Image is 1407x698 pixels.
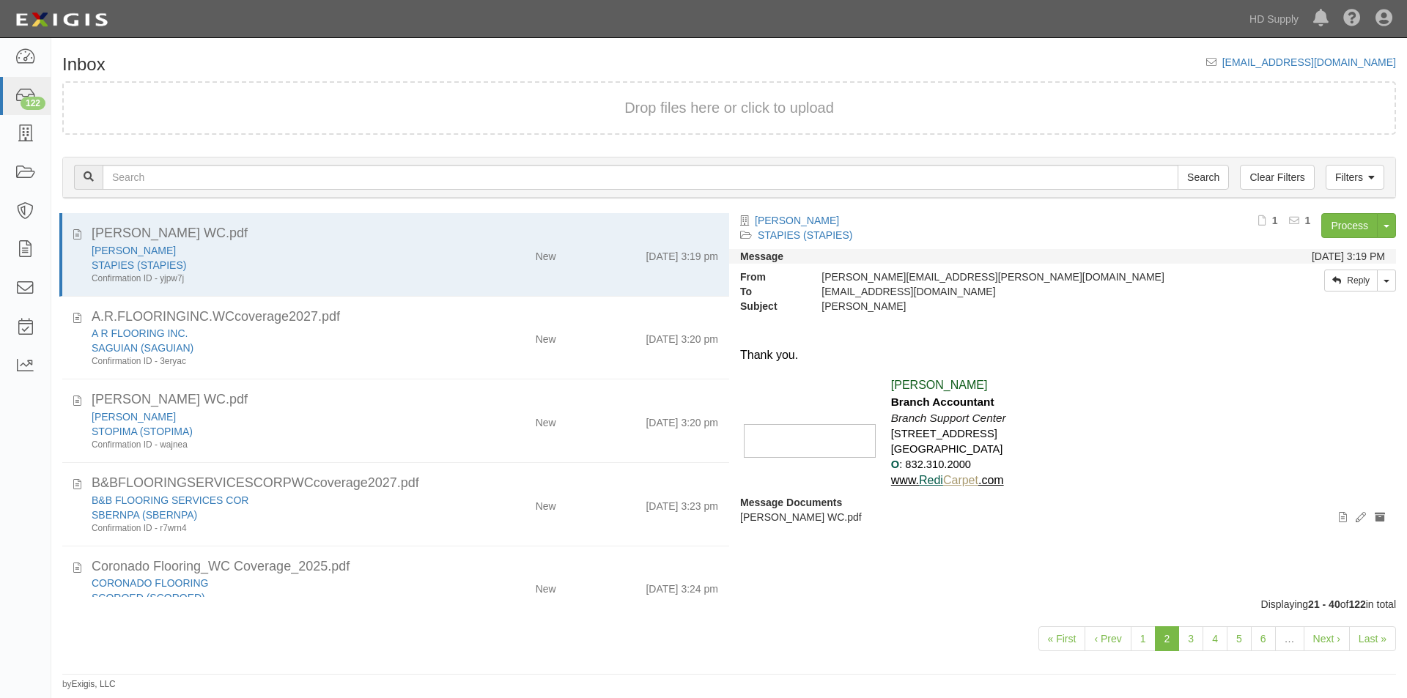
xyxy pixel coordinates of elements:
div: STAPIES (STAPIES) [92,258,448,272]
a: CORONADO FLOORING [92,577,208,589]
b: 1 [1272,215,1278,226]
div: A R FLOORING INC. [92,326,448,341]
a: [PERSON_NAME] [755,215,839,226]
b: Branch Accountant [891,396,994,408]
a: .com [978,474,1004,486]
div: CORONADO FLOORING [92,576,448,590]
a: Carpet [943,474,978,486]
div: SCOROED (SCOROED) [92,590,448,605]
b: O [891,458,899,470]
div: B&BFLOORINGSERVICESCORPWCcoverage2027.pdf [92,474,718,493]
button: Drop files here or click to upload [624,97,834,119]
a: … [1275,626,1304,651]
a: « First [1038,626,1086,651]
input: Search [1178,165,1229,190]
a: STAPIES (STAPIES) [92,259,186,271]
div: [PERSON_NAME][EMAIL_ADDRESS][PERSON_NAME][DOMAIN_NAME] [810,270,1218,284]
div: Confirmation ID - yjpw7j [92,272,448,285]
strong: Message [740,250,783,262]
i: Archive document [1375,513,1385,523]
div: B&B FLOORING SERVICES COR [92,493,448,508]
h1: Inbox [62,55,106,74]
div: New [536,493,556,513]
a: www. [891,474,919,486]
div: ESTEBAN TAPIA [92,243,448,258]
span: : 832.310.2000 [899,458,971,470]
strong: From [729,270,810,284]
div: agreement-r4hnyp@hdsupply.complianz.com [810,284,1218,299]
div: [DATE] 3:19 pm [646,243,718,264]
div: SBERNPA (SBERNPA) [92,508,448,522]
img: logo-5460c22ac91f19d4615b14bd174203de0afe785f0fc80cf4dbbc73dc1793850b.png [11,7,112,33]
a: STOPIMA (STOPIMA) [92,426,193,437]
div: ESTEBAN TAPIA [810,299,1218,313]
b: 21 - 40 [1308,598,1340,610]
p: [PERSON_NAME] WC.pdf [740,510,1385,524]
a: STAPIES (STAPIES) [758,229,852,241]
a: [PERSON_NAME] [92,245,176,256]
a: 4 [1203,626,1227,651]
a: B&B FLOORING SERVICES COR [92,494,248,506]
i: Help Center - Complianz [1343,10,1361,28]
div: STOPIMA (STOPIMA) [92,424,448,439]
a: Next › [1304,626,1350,651]
div: Coronado Flooring_WC Coverage_2025.pdf [92,557,718,576]
div: SAGUIAN (SAGUIAN) [92,341,448,355]
div: Mario Tapia WC.pdf [92,390,718,409]
div: New [536,576,556,596]
b: 122 [1348,598,1365,610]
a: 6 [1251,626,1276,651]
small: by [62,678,116,691]
i: View [1339,513,1347,523]
a: 5 [1227,626,1252,651]
div: Thank you. [740,347,1385,364]
div: Confirmation ID - wajnea [92,439,448,451]
a: ‹ Prev [1085,626,1131,651]
a: 2 [1155,626,1180,651]
a: SBERNPA (SBERNPA) [92,509,197,521]
div: New [536,326,556,346]
a: SAGUIAN (SAGUIAN) [92,342,193,354]
a: Last » [1349,626,1396,651]
a: A R FLOORING INC. [92,327,188,339]
a: [PERSON_NAME] [92,411,176,423]
div: New [536,243,556,264]
div: 122 [21,97,45,110]
a: 1 [1131,626,1156,651]
a: Clear Filters [1240,165,1314,190]
i: Edit document [1356,513,1366,523]
input: Search [103,165,1178,190]
div: MARIO TAPIA [92,409,448,424]
a: Redi [919,474,943,486]
span: [STREET_ADDRESS] [891,428,997,439]
i: Branch Support Center [891,412,1006,424]
div: Confirmation ID - r7wrn4 [92,522,448,535]
strong: To [729,284,810,299]
div: [DATE] 3:20 pm [646,326,718,346]
div: [DATE] 3:19 PM [1312,249,1385,264]
b: 1 [1305,215,1311,226]
span: [GEOGRAPHIC_DATA] [891,443,1003,455]
strong: Subject [729,299,810,313]
div: [DATE] 3:23 pm [646,493,718,513]
div: A.R.FLOORINGINC.WCcoverage2027.pdf [92,308,718,327]
a: Reply [1324,270,1378,292]
a: 3 [1178,626,1203,651]
div: Displaying of in total [51,597,1407,612]
div: Confirmation ID - 3eryac [92,355,448,368]
div: [DATE] 3:20 pm [646,409,718,430]
span: [PERSON_NAME] [891,379,988,391]
a: [EMAIL_ADDRESS][DOMAIN_NAME] [1222,56,1396,68]
a: Process [1321,213,1378,238]
strong: Message Documents [740,497,842,508]
div: [DATE] 3:24 pm [646,576,718,596]
div: Esteban Tapia WC.pdf [92,224,718,243]
a: HD Supply [1242,4,1306,34]
div: New [536,409,556,430]
a: SCOROED (SCOROED) [92,592,205,604]
a: Exigis, LLC [72,679,116,689]
a: Filters [1326,165,1384,190]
